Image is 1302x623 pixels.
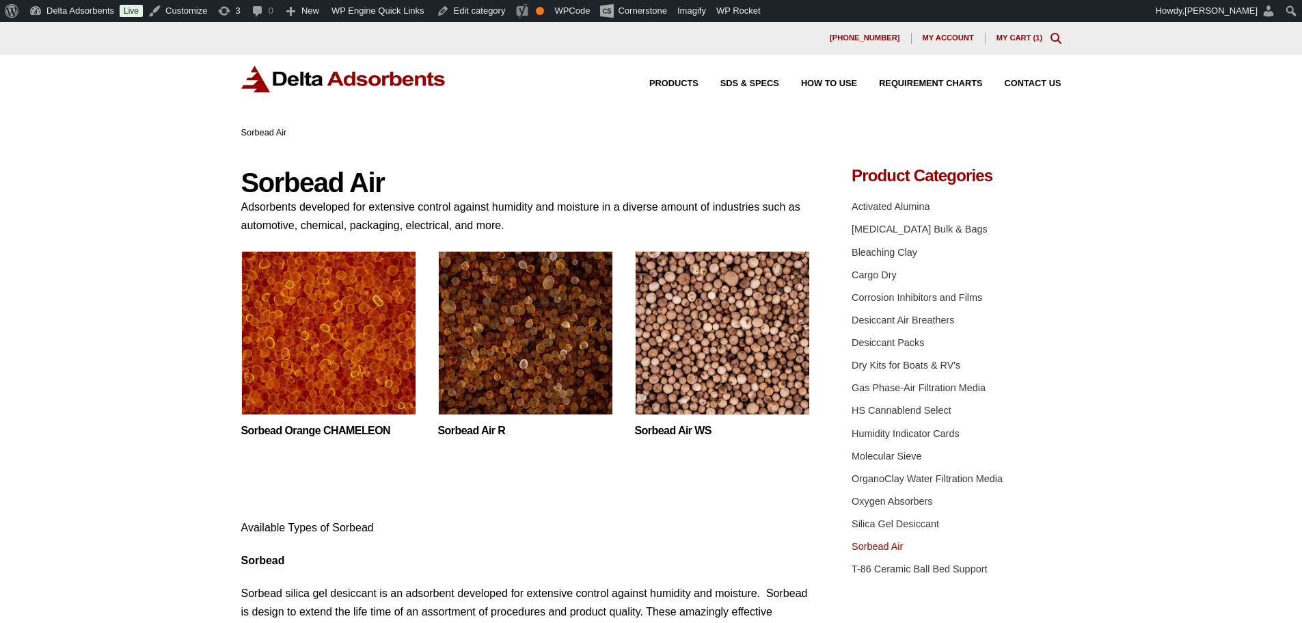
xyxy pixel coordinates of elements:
a: Sorbead Air [852,541,903,552]
a: Sorbead Air WS [635,425,810,437]
a: Desiccant Air Breathers [852,315,954,326]
h4: Product Categories [852,168,1061,184]
a: Sorbead Orange CHAMELEON [241,425,416,437]
span: Requirement Charts [879,79,982,88]
a: Activated Alumina [852,201,930,212]
a: Dry Kits for Boats & RV's [852,360,960,371]
span: Products [649,79,699,88]
span: SDS & SPECS [720,79,779,88]
a: Sorbead Air R [438,425,613,437]
span: 1 [1035,34,1040,42]
a: OrganoClay Water Filtration Media [852,473,1003,484]
span: Contact Us [1005,79,1061,88]
p: Adsorbents developed for extensive control against humidity and moisture in a diverse amount of i... [241,198,811,235]
a: T-86 Ceramic Ball Bed Support [852,564,987,574]
span: How to Use [801,79,857,88]
a: Oxygen Absorbers [852,496,932,507]
div: Toggle Modal Content [1050,33,1061,44]
a: Products [627,79,699,88]
a: SDS & SPECS [699,79,779,88]
a: [MEDICAL_DATA] Bulk & Bags [852,224,988,235]
a: Live [120,5,143,17]
a: My Cart (1) [996,34,1043,42]
span: Sorbead Air [241,127,287,137]
a: Requirement Charts [857,79,982,88]
img: Delta Adsorbents [241,66,446,92]
a: Bleaching Clay [852,247,917,258]
a: Cargo Dry [852,269,897,280]
a: My account [912,33,986,44]
strong: Sorbead [241,555,285,566]
span: [PHONE_NUMBER] [830,34,900,42]
a: HS Cannablend Select [852,405,951,416]
a: Contact Us [983,79,1061,88]
a: Silica Gel Desiccant [852,518,939,529]
a: Corrosion Inhibitors and Films [852,292,982,303]
a: Molecular Sieve [852,451,921,462]
a: Gas Phase-Air Filtration Media [852,382,986,393]
div: OK [536,7,544,15]
a: Desiccant Packs [852,337,924,348]
h1: Sorbead Air [241,168,811,198]
a: Humidity Indicator Cards [852,428,960,439]
p: Available Types of Sorbead [241,518,811,537]
span: My account [923,34,974,42]
span: [PERSON_NAME] [1184,5,1258,16]
a: How to Use [779,79,857,88]
a: [PHONE_NUMBER] [819,33,912,44]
